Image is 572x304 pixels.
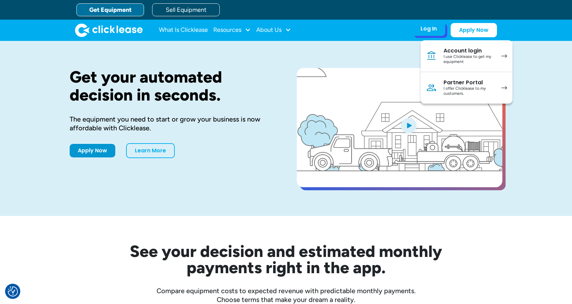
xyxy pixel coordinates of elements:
[426,82,437,93] img: Person icon
[421,40,513,104] nav: Log In
[421,72,513,104] a: Partner PortalI offer Clicklease to my customers.
[8,286,18,297] button: Consent Preferences
[400,116,418,135] img: Blue play button logo on a light blue circular background
[444,54,495,65] div: I use Clicklease to get my equipment
[444,86,495,96] div: I offer Clicklease to my customers.
[126,143,175,158] a: Learn More
[70,68,275,104] h1: Get your automated decision in seconds.
[70,286,502,304] div: Compare equipment costs to expected revenue with predictable monthly payments. Choose terms that ...
[70,115,275,132] div: The equipment you need to start or grow your business is now affordable with Clicklease.
[297,68,502,187] a: open lightbox
[70,144,115,157] a: Apply Now
[501,86,507,90] img: arrow
[451,23,497,37] a: Apply Now
[421,25,437,32] div: Log In
[97,243,475,276] h2: See your decision and estimated monthly payments right in the app.
[421,40,513,72] a: Account loginI use Clicklease to get my equipment
[76,3,144,16] a: Get Equipment
[75,23,143,37] a: home
[426,50,437,61] img: Bank icon
[75,23,143,37] img: Clicklease logo
[213,23,251,37] div: Resources
[501,54,507,58] img: arrow
[444,47,495,54] div: Account login
[444,79,495,86] div: Partner Portal
[152,3,220,16] a: Sell Equipment
[256,23,291,37] div: About Us
[159,23,208,37] a: What Is Clicklease
[8,286,18,297] img: Revisit consent button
